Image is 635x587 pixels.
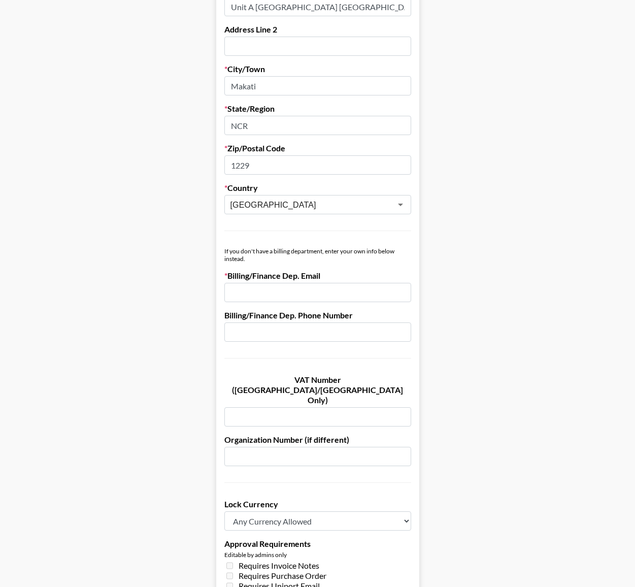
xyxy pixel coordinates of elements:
span: Requires Invoice Notes [239,561,319,571]
label: VAT Number ([GEOGRAPHIC_DATA]/[GEOGRAPHIC_DATA] Only) [224,375,411,405]
label: Zip/Postal Code [224,143,411,153]
label: City/Town [224,64,411,74]
label: Billing/Finance Dep. Email [224,271,411,281]
label: Country [224,183,411,193]
label: Organization Number (if different) [224,435,411,445]
label: State/Region [224,104,411,114]
button: Open [393,198,408,212]
label: Address Line 2 [224,24,411,35]
div: If you don't have a billing department, enter your own info below instead. [224,247,411,263]
span: Requires Purchase Order [239,571,326,581]
label: Approval Requirements [224,539,411,549]
label: Lock Currency [224,499,411,509]
div: Editable by admins only [224,551,411,559]
label: Billing/Finance Dep. Phone Number [224,310,411,320]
